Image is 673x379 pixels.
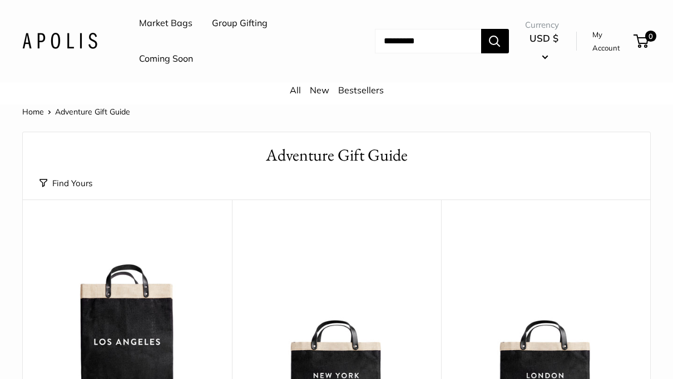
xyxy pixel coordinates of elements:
[22,107,44,117] a: Home
[525,17,563,33] span: Currency
[525,29,563,65] button: USD $
[530,32,558,44] span: USD $
[338,84,384,96] a: Bestsellers
[39,143,634,167] h1: Adventure Gift Guide
[635,34,649,48] a: 0
[310,84,329,96] a: New
[592,28,630,55] a: My Account
[139,51,193,67] a: Coming Soon
[481,29,509,53] button: Search
[55,107,130,117] span: Adventure Gift Guide
[22,33,97,49] img: Apolis
[39,176,92,191] button: Find Yours
[290,84,301,96] a: All
[645,31,656,42] span: 0
[212,15,268,32] a: Group Gifting
[139,15,192,32] a: Market Bags
[22,104,130,119] nav: Breadcrumb
[375,29,481,53] input: Search...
